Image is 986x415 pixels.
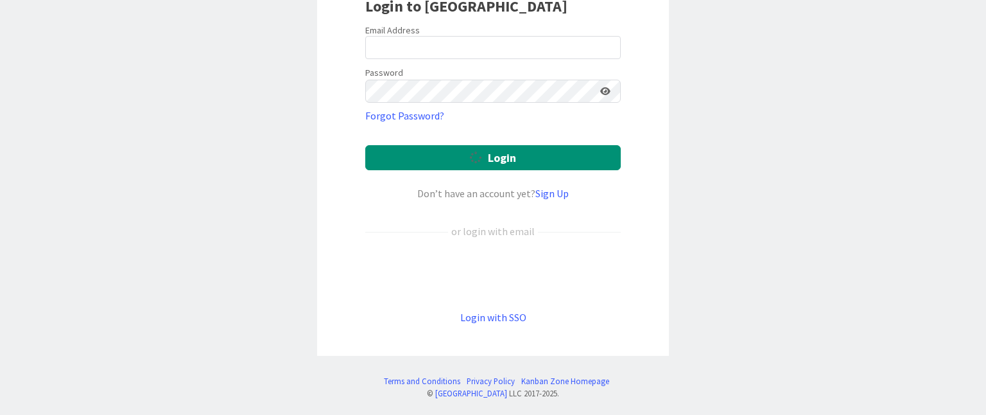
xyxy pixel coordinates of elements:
div: Don’t have an account yet? [365,186,621,201]
label: Password [365,66,403,80]
a: Terms and Conditions [384,375,460,387]
a: Kanban Zone Homepage [521,375,609,387]
div: or login with email [448,224,538,239]
button: Login [365,145,621,170]
a: [GEOGRAPHIC_DATA] [435,388,507,398]
label: Email Address [365,24,420,36]
a: Forgot Password? [365,108,444,123]
a: Sign Up [535,187,569,200]
iframe: Sign in with Google Button [359,260,627,288]
a: Login with SSO [460,311,526,324]
div: © LLC 2017- 2025 . [377,387,609,400]
a: Privacy Policy [467,375,515,387]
